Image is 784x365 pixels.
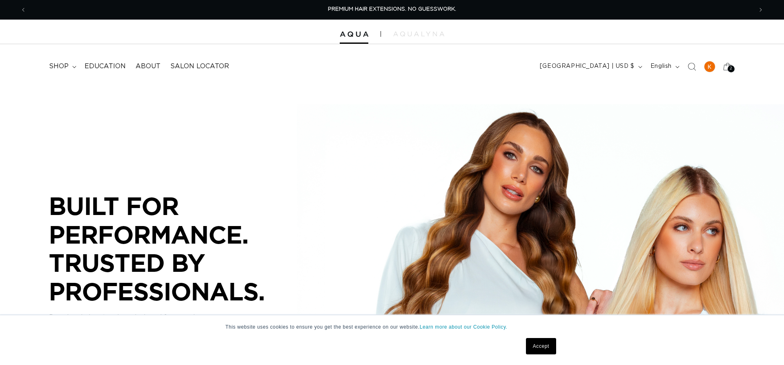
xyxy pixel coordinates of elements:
[225,323,559,331] p: This website uses cookies to ensure you get the best experience on our website.
[420,324,508,330] a: Learn more about our Cookie Policy.
[535,59,646,74] button: [GEOGRAPHIC_DATA] | USD $
[44,57,80,76] summary: shop
[752,2,770,18] button: Next announcement
[540,62,635,71] span: [GEOGRAPHIC_DATA] | USD $
[340,31,368,37] img: Aqua Hair Extensions
[85,62,126,71] span: Education
[131,57,165,76] a: About
[165,57,234,76] a: Salon Locator
[49,62,69,71] span: shop
[49,312,294,342] p: Premium hair extensions designed for seamless blends, consistent results, and performance you can...
[14,2,32,18] button: Previous announcement
[136,62,160,71] span: About
[80,57,131,76] a: Education
[328,7,456,12] span: PREMIUM HAIR EXTENSIONS. NO GUESSWORK.
[683,58,701,76] summary: Search
[730,65,733,72] span: 2
[526,338,556,354] a: Accept
[646,59,683,74] button: English
[650,62,672,71] span: English
[49,192,294,305] p: BUILT FOR PERFORMANCE. TRUSTED BY PROFESSIONALS.
[393,31,444,36] img: aqualyna.com
[170,62,229,71] span: Salon Locator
